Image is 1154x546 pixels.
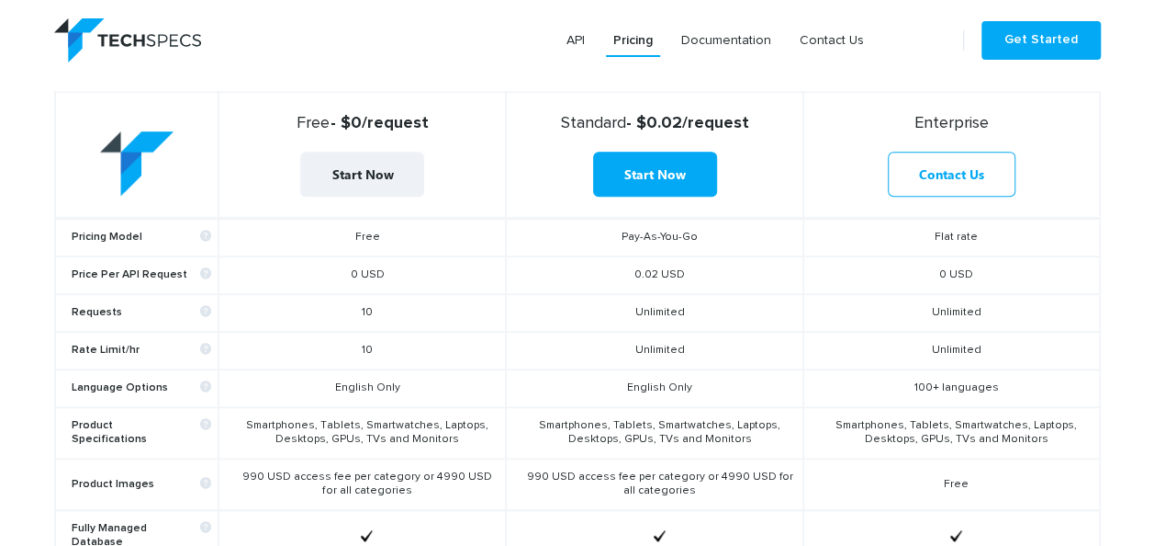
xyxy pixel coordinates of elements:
b: Language Options [72,381,212,395]
td: Smartphones, Tablets, Smartwatches, Laptops, Desktops, GPUs, TVs and Monitors [506,407,803,459]
span: Standard [561,115,626,131]
td: Free [803,459,1099,510]
td: 990 USD access fee per category or 4990 USD for all categories [506,459,803,510]
td: Pay-As-You-Go [506,219,803,257]
td: Unlimited [506,294,803,332]
td: Smartphones, Tablets, Smartwatches, Laptops, Desktops, GPUs, TVs and Monitors [803,407,1099,459]
a: Pricing [606,24,660,57]
td: Smartphones, Tablets, Smartwatches, Laptops, Desktops, GPUs, TVs and Monitors [218,407,506,459]
td: 0 USD [803,256,1099,294]
a: Start Now [593,152,717,197]
td: Free [218,219,506,257]
td: 10 [218,332,506,370]
td: 0 USD [218,256,506,294]
td: Flat rate [803,219,1099,257]
b: Requests [72,306,212,320]
a: API [559,24,592,57]
td: Unlimited [803,332,1099,370]
a: Contact Us [792,24,871,57]
b: Rate Limit/hr [72,344,212,358]
span: Free [297,115,330,131]
td: English Only [506,370,803,407]
td: Unlimited [803,294,1099,332]
td: 100+ languages [803,370,1099,407]
b: Price Per API Request [72,268,212,282]
b: Product Specifications [72,419,212,447]
td: Unlimited [506,332,803,370]
a: Get Started [981,21,1101,60]
td: 990 USD access fee per category or 4990 USD for all categories [218,459,506,510]
b: Pricing Model [72,231,212,245]
a: Documentation [674,24,779,57]
span: Enterprise [914,115,989,131]
strong: - $0/request [227,113,498,133]
td: 0.02 USD [506,256,803,294]
a: Start Now [300,152,424,197]
img: logo [54,18,201,63]
img: table-logo.png [100,131,174,197]
td: English Only [218,370,506,407]
b: Product Images [72,478,212,492]
td: 10 [218,294,506,332]
a: Contact Us [888,152,1015,197]
strong: - $0.02/request [514,113,795,133]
